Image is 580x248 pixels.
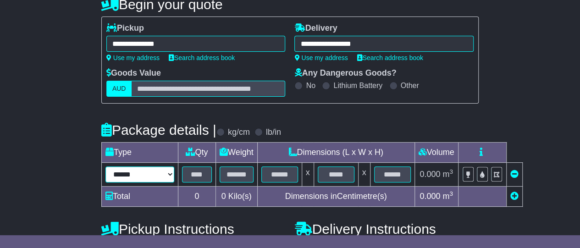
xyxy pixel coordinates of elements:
[333,81,382,90] label: Lithium Battery
[257,187,414,207] td: Dimensions in Centimetre(s)
[215,143,257,163] td: Weight
[449,190,453,197] sup: 3
[449,168,453,175] sup: 3
[442,170,453,179] span: m
[306,81,315,90] label: No
[401,81,419,90] label: Other
[106,23,144,33] label: Pickup
[294,54,348,61] a: Use my address
[294,221,479,237] h4: Delivery Instructions
[178,187,215,207] td: 0
[228,127,250,138] label: kg/cm
[101,187,178,207] td: Total
[294,23,337,33] label: Delivery
[357,54,423,61] a: Search address book
[101,122,216,138] h4: Package details |
[106,54,160,61] a: Use my address
[266,127,281,138] label: lb/in
[169,54,235,61] a: Search address book
[420,192,440,201] span: 0.000
[106,68,161,78] label: Goods Value
[178,143,215,163] td: Qty
[106,81,132,97] label: AUD
[101,143,178,163] td: Type
[257,143,414,163] td: Dimensions (L x W x H)
[294,68,396,78] label: Any Dangerous Goods?
[101,221,286,237] h4: Pickup Instructions
[420,170,440,179] span: 0.000
[302,163,314,187] td: x
[215,187,257,207] td: Kilo(s)
[358,163,370,187] td: x
[510,192,519,201] a: Add new item
[442,192,453,201] span: m
[510,170,519,179] a: Remove this item
[414,143,458,163] td: Volume
[221,192,226,201] span: 0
